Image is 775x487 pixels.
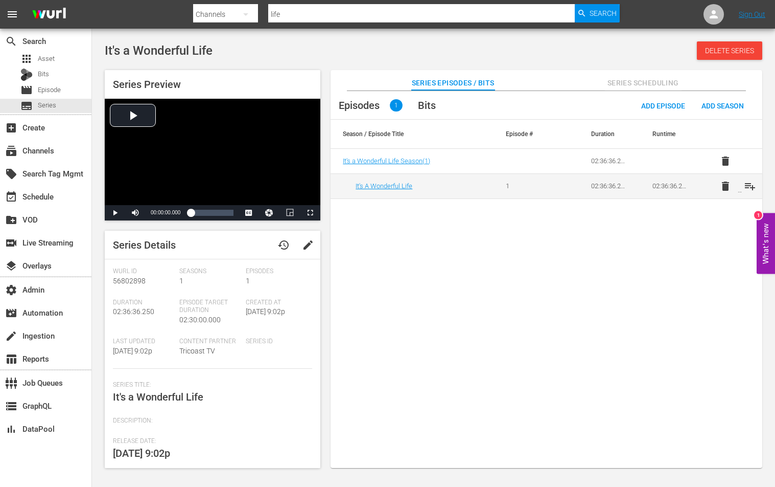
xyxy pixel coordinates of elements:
[105,43,213,58] span: It's a Wonderful Life
[113,381,307,389] span: Series Title:
[5,284,17,296] span: settings
[6,8,18,20] span: menu
[113,78,181,91] span: Series Preview
[633,96,693,115] button: Add Episode
[113,447,170,459] span: [DATE] 9:02p
[418,99,436,112] span: Bits
[105,99,320,220] div: Video Player
[296,233,320,257] button: edit
[302,239,314,251] span: edit
[20,53,33,65] span: Asset
[579,149,640,174] td: 02:36:36.250
[738,174,762,198] button: playlist_add
[640,173,701,198] td: 02:36:36.250
[719,155,732,167] span: delete
[697,47,762,55] span: Delete Series
[719,180,732,192] span: delete
[179,299,241,315] span: Episode Target Duration
[38,54,55,64] span: Asset
[640,120,701,148] th: Runtime
[38,100,56,110] span: Series
[5,330,17,342] span: Ingestion
[20,69,33,81] div: Bits
[331,120,494,148] th: Season / Episode Title
[744,180,756,192] span: playlist_add
[25,3,74,27] img: ans4CAIJ8jUAAAAAAAAAAAAAAAAAAAAAAAAgQb4GAAAAAAAAAAAAAAAAAAAAAAAAJMjXAAAAAAAAAAAAAAAAAAAAAAAAgAT5G...
[113,391,203,403] span: It's a Wonderful Life
[300,205,320,220] button: Fullscreen
[38,85,61,95] span: Episode
[179,316,221,324] span: 02:30:00.000
[277,239,290,251] span: history
[5,191,17,203] span: event_available
[590,4,617,23] span: Search
[633,102,693,110] span: Add Episode
[179,277,183,285] span: 1
[757,213,775,274] button: Open Feedback Widget
[713,174,738,198] button: delete
[151,210,180,215] span: 00:00:00.000
[179,338,241,346] span: Content Partner
[5,168,17,180] span: Search Tag Mgmt
[20,100,33,112] span: Series
[343,157,430,165] span: It's a Wonderful Life Season ( 1 )
[412,77,495,90] span: Series Episodes / Bits
[579,173,640,198] td: 02:36:36.250
[339,99,380,112] span: Episodes
[271,233,296,257] button: history
[179,347,215,355] span: Tricoast TV
[5,237,17,249] span: Live Streaming
[494,173,554,198] td: 1
[5,145,17,157] span: Channels
[693,96,752,115] button: Add Season
[125,205,146,220] button: Mute
[20,84,33,96] span: Episode
[113,338,174,346] span: Last Updated
[279,205,300,220] button: Picture-in-Picture
[713,149,738,173] button: delete
[693,102,752,110] span: Add Season
[246,268,307,276] span: Episodes
[5,35,17,48] span: Search
[697,41,762,60] button: Delete Series
[579,120,640,148] th: Duration
[38,69,49,79] span: Bits
[113,417,307,425] span: Description:
[5,214,17,226] span: VOD
[494,120,554,148] th: Episode #
[5,260,17,272] span: Overlays
[113,307,154,316] span: 02:36:36.250
[113,437,307,446] span: Release Date:
[246,307,285,316] span: [DATE] 9:02p
[259,205,279,220] button: Jump To Time
[390,99,403,112] span: 1
[113,299,174,307] span: Duration
[343,157,430,165] a: It's a Wonderful Life Season(1)
[605,77,682,90] span: Series Scheduling
[5,400,17,412] span: GraphQL
[356,182,412,190] a: It's A Wonderful Life
[113,347,152,355] span: [DATE] 9:02p
[5,122,17,134] span: Create
[246,277,250,285] span: 1
[113,277,146,285] span: 56802898
[246,338,307,346] span: Series ID
[191,210,233,216] div: Progress Bar
[239,205,259,220] button: Captions
[113,239,176,251] span: Series Details
[105,205,125,220] button: Play
[246,299,307,307] span: Created At
[5,307,17,319] span: Automation
[5,377,17,389] span: Job Queues
[754,211,762,219] div: 1
[113,268,174,276] span: Wurl Id
[739,10,765,18] a: Sign Out
[5,353,17,365] span: Reports
[575,4,620,23] button: Search
[5,423,17,435] span: DataPool
[179,268,241,276] span: Seasons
